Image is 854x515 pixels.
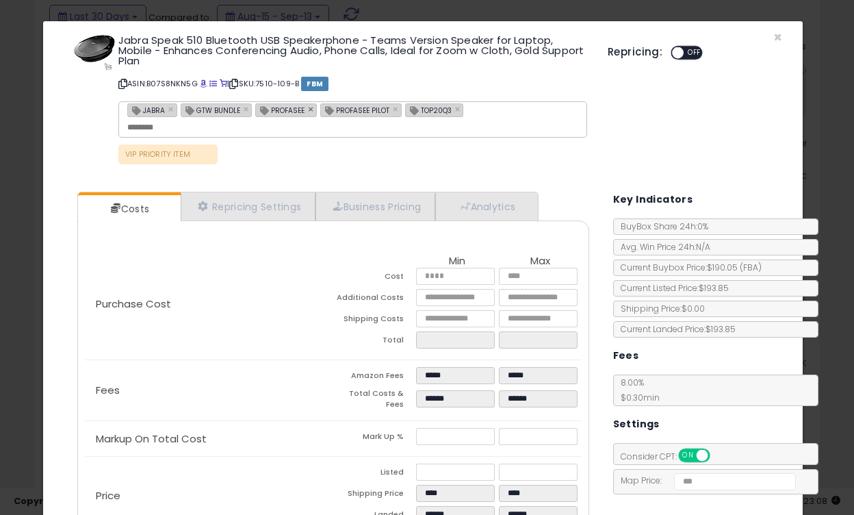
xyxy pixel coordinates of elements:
[333,367,416,388] td: Amazon Fees
[256,104,305,116] span: PROFASEE
[315,192,435,221] a: Business Pricing
[333,388,416,414] td: Total Costs & Fees
[708,450,729,462] span: OFF
[118,73,587,95] p: ASIN: B07S8NKN5G | SKU: 7510-109-B
[680,450,697,462] span: ON
[181,192,316,221] a: Repricing Settings
[333,268,416,289] td: Cost
[614,377,660,403] span: 8.00 %
[614,241,710,253] span: Avg. Win Price 24h: N/A
[613,347,639,364] h5: Fees
[74,35,115,71] img: 41NYcrnWjLL._SL60_.jpg
[333,289,416,310] td: Additional Costs
[740,262,762,273] span: ( FBA )
[308,103,316,115] a: ×
[499,255,582,268] th: Max
[333,310,416,331] td: Shipping Costs
[614,282,729,294] span: Current Listed Price: $193.85
[614,475,797,486] span: Map Price:
[614,392,660,403] span: $0.30 min
[85,385,333,396] p: Fees
[301,77,328,91] span: FBM
[614,451,728,462] span: Consider CPT:
[85,299,333,310] p: Purchase Cost
[707,262,762,273] span: $190.05
[85,434,333,444] p: Markup On Total Cost
[608,47,662,58] h5: Repricing:
[333,428,416,449] td: Mark Up %
[118,35,587,66] h3: Jabra Speak 510 Bluetooth USB Speakerphone - Teams Version Speaker for Laptop, Mobile - Enhances ...
[416,255,499,268] th: Min
[684,47,705,59] span: OFF
[614,323,736,335] span: Current Landed Price: $193.85
[85,490,333,501] p: Price
[393,103,401,115] a: ×
[406,104,452,116] span: TOP20Q3
[333,485,416,506] td: Shipping Price
[614,221,708,232] span: BuyBox Share 24h: 0%
[614,262,762,273] span: Current Buybox Price:
[773,27,782,47] span: ×
[128,104,165,116] span: JABRA
[181,104,240,116] span: GTW BUNDLE
[613,416,660,433] h5: Settings
[613,191,693,208] h5: Key Indicators
[321,104,389,116] span: PROFASEE PILOT
[614,303,705,314] span: Shipping Price: $0.00
[333,331,416,353] td: Total
[118,145,218,164] p: VIP PRIORITY ITEM
[78,195,179,223] a: Costs
[200,78,207,89] a: BuyBox page
[333,464,416,485] td: Listed
[209,78,217,89] a: All offer listings
[244,103,252,115] a: ×
[455,103,463,115] a: ×
[220,78,227,89] a: Your listing only
[435,192,536,221] a: Analytics
[168,103,177,115] a: ×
